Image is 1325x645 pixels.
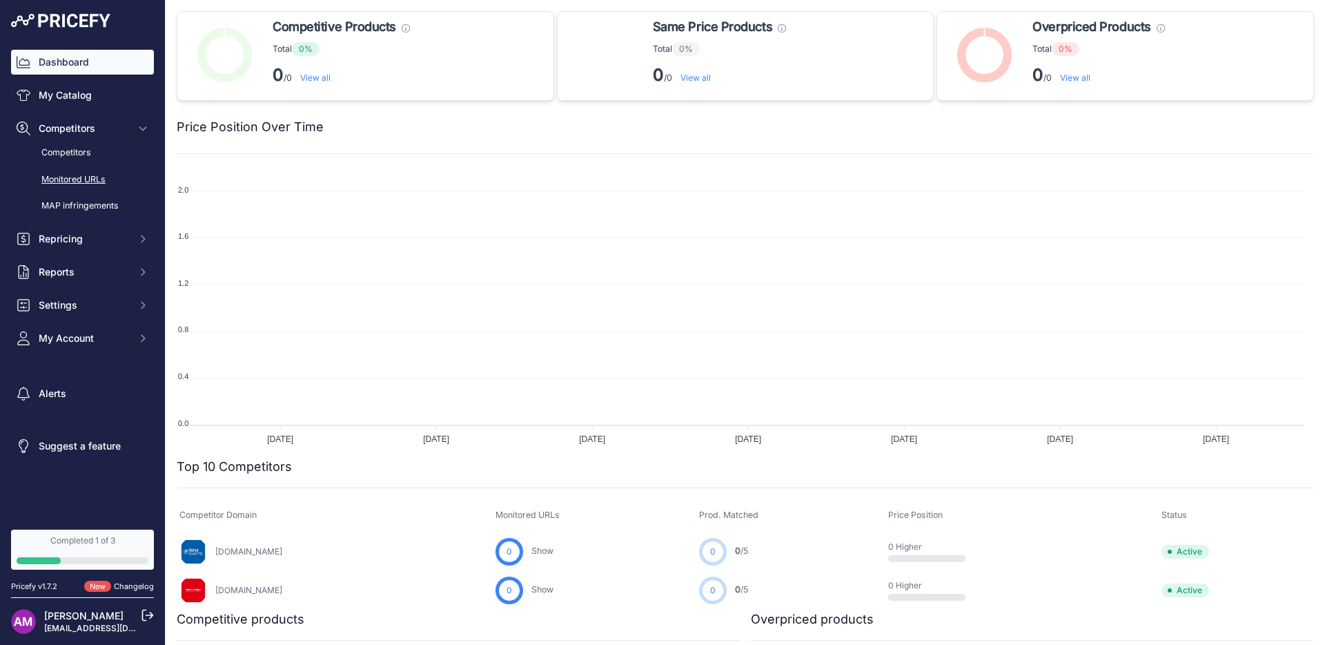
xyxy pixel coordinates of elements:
[888,510,943,520] span: Price Position
[1032,65,1043,85] strong: 0
[1047,434,1073,444] tspan: [DATE]
[1161,545,1209,559] span: Active
[267,434,293,444] tspan: [DATE]
[44,623,188,633] a: [EMAIL_ADDRESS][DOMAIN_NAME]
[300,73,331,83] a: View all
[735,434,761,444] tspan: [DATE]
[735,584,740,595] span: 0
[735,584,748,595] a: 0/5
[11,434,154,459] a: Suggest a feature
[710,546,716,558] span: 0
[1060,73,1090,83] a: View all
[735,546,748,556] a: 0/5
[178,372,188,381] tspan: 0.4
[11,83,154,108] a: My Catalog
[1032,64,1164,86] p: /0
[1203,434,1229,444] tspan: [DATE]
[11,50,154,75] a: Dashboard
[178,186,188,194] tspan: 2.0
[507,546,512,558] span: 0
[680,73,711,83] a: View all
[273,42,410,56] p: Total
[672,42,700,56] span: 0%
[215,546,282,557] a: [DOMAIN_NAME]
[84,581,111,593] span: New
[653,17,772,37] span: Same Price Products
[495,510,560,520] span: Monitored URLs
[273,17,396,37] span: Competitive Products
[11,168,154,192] a: Monitored URLs
[1032,42,1164,56] p: Total
[178,325,188,334] tspan: 0.8
[39,265,129,279] span: Reports
[11,293,154,318] button: Settings
[11,530,154,570] a: Completed 1 of 3
[11,227,154,251] button: Repricing
[177,457,292,476] h2: Top 10 Competitors
[531,546,553,556] a: Show
[215,585,282,595] a: [DOMAIN_NAME]
[292,42,320,56] span: 0%
[39,331,129,345] span: My Account
[114,581,154,591] a: Changelog
[17,535,148,546] div: Completed 1 of 3
[888,580,976,591] p: 0 Higher
[891,434,917,444] tspan: [DATE]
[177,610,304,629] h2: Competitive products
[11,141,154,165] a: Competitors
[531,584,553,595] a: Show
[751,610,874,629] h2: Overpriced products
[179,510,257,520] span: Competitor Domain
[178,419,188,427] tspan: 0.0
[11,194,154,218] a: MAP infringements
[710,584,716,597] span: 0
[11,326,154,351] button: My Account
[178,232,188,240] tspan: 1.6
[888,541,976,552] p: 0 Higher
[699,510,758,520] span: Prod. Matched
[1161,584,1209,597] span: Active
[507,584,512,597] span: 0
[1161,510,1187,520] span: Status
[11,14,110,28] img: Pricefy Logo
[423,434,449,444] tspan: [DATE]
[11,581,57,593] div: Pricefy v1.7.2
[11,116,154,141] button: Competitors
[11,50,154,513] nav: Sidebar
[653,64,786,86] p: /0
[178,279,188,287] tspan: 1.2
[735,546,740,556] span: 0
[579,434,605,444] tspan: [DATE]
[653,65,664,85] strong: 0
[44,610,124,622] a: [PERSON_NAME]
[1052,42,1079,56] span: 0%
[177,117,324,137] h2: Price Position Over Time
[273,64,410,86] p: /0
[39,298,129,312] span: Settings
[39,232,129,246] span: Repricing
[1032,17,1150,37] span: Overpriced Products
[11,260,154,285] button: Reports
[11,381,154,406] a: Alerts
[273,65,284,85] strong: 0
[653,42,786,56] p: Total
[39,122,129,135] span: Competitors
